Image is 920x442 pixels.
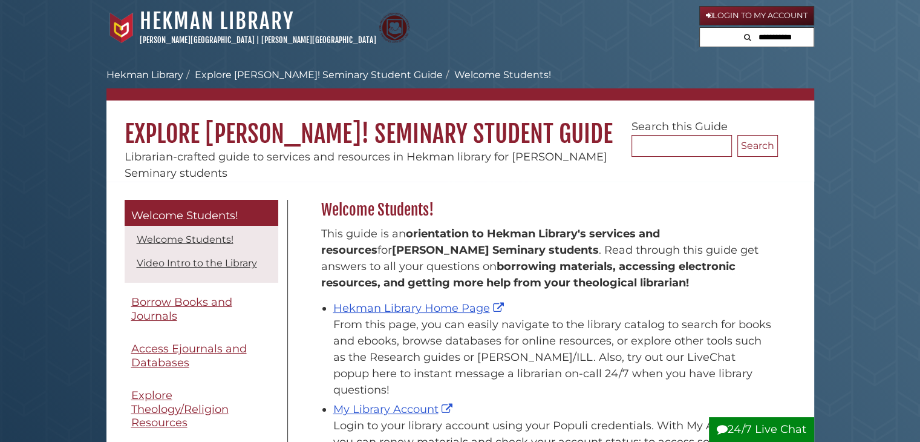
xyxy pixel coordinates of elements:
[106,101,814,149] h1: Explore [PERSON_NAME]! Seminary Student Guide
[699,6,814,25] a: Login to My Account
[740,28,755,44] button: Search
[256,35,259,45] span: |
[737,135,778,157] button: Search
[137,234,233,245] a: Welcome Students!
[261,35,376,45] a: [PERSON_NAME][GEOGRAPHIC_DATA]
[709,417,814,442] button: 24/7 Live Chat
[131,342,247,369] span: Access Ejournals and Databases
[131,209,238,222] span: Welcome Students!
[379,13,409,43] img: Calvin Theological Seminary
[321,227,660,257] strong: orientation to Hekman Library's services and resources
[140,35,255,45] a: [PERSON_NAME][GEOGRAPHIC_DATA]
[315,200,778,220] h2: Welcome Students!
[333,317,772,398] div: From this page, you can easily navigate to the library catalog to search for books and ebooks, br...
[106,68,814,101] nav: breadcrumb
[125,150,607,180] span: Librarian-crafted guide to services and resources in Hekman library for [PERSON_NAME] Seminary st...
[744,33,751,41] i: Search
[131,295,232,323] span: Borrow Books and Journals
[321,260,736,289] b: borrowing materials, accessing electronic resources, and getting more help from your theological ...
[195,69,443,81] a: Explore [PERSON_NAME]! Seminary Student Guide
[131,389,229,429] span: Explore Theology/Religion Resources
[125,200,278,226] a: Welcome Students!
[106,13,137,43] img: Calvin University
[137,257,257,269] a: Video Intro to the Library
[125,335,278,376] a: Access Ejournals and Databases
[140,8,294,35] a: Hekman Library
[333,403,455,416] a: My Library Account
[125,382,278,437] a: Explore Theology/Religion Resources
[321,227,759,289] span: This guide is an for . Read through this guide get answers to all your questions on
[333,302,507,315] a: Hekman Library Home Page
[106,69,183,81] a: Hekman Library
[443,68,551,82] li: Welcome Students!
[392,243,599,257] strong: [PERSON_NAME] Seminary students
[125,289,278,329] a: Borrow Books and Journals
